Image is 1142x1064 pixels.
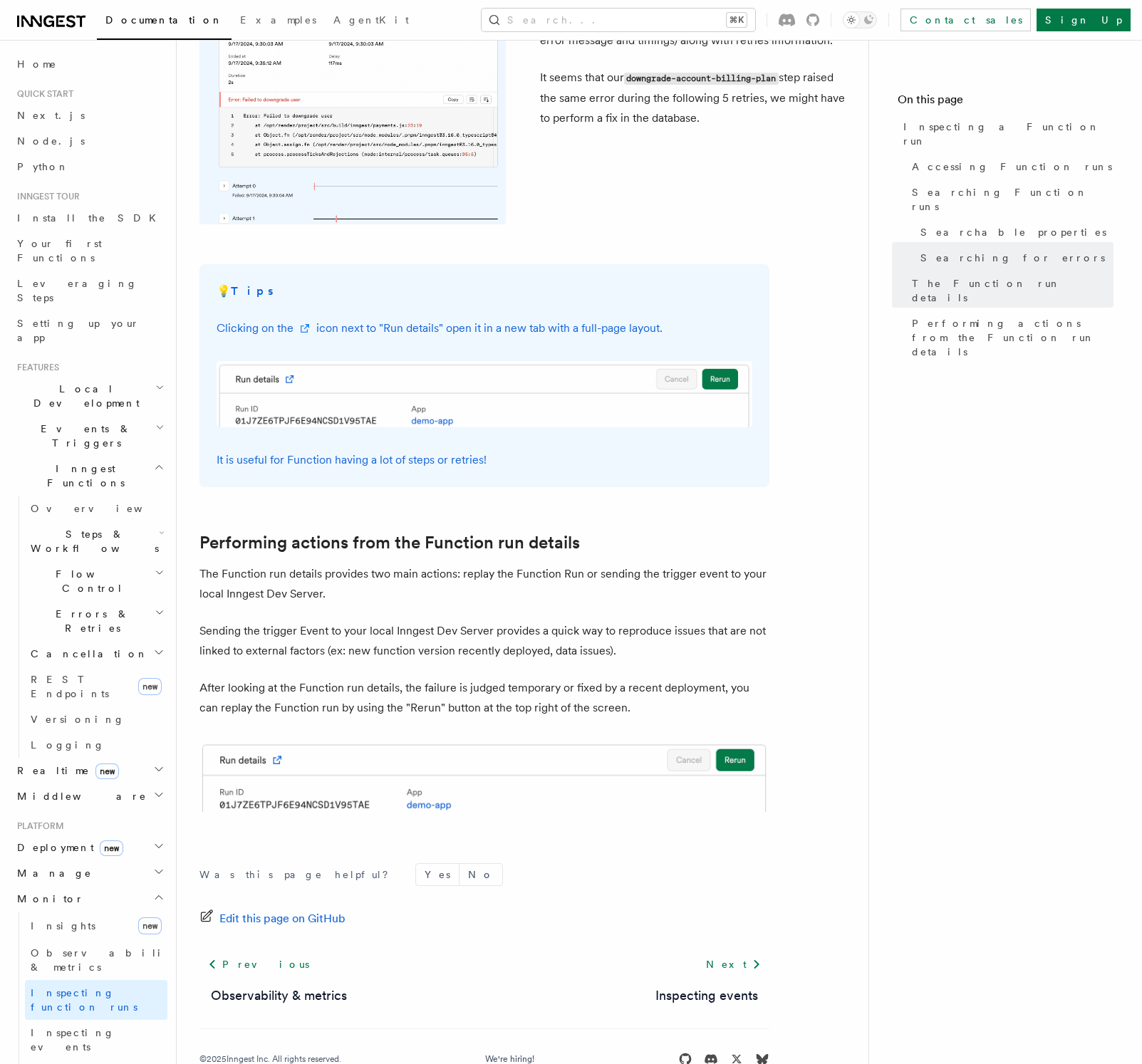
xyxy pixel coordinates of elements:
span: Examples [240,14,316,26]
button: Manage [11,860,167,886]
span: Logging [31,739,105,751]
span: Platform [11,820,64,832]
span: Overview [31,503,177,514]
span: new [138,917,162,934]
a: Performing actions from the Function run details [906,311,1114,365]
a: Overview [25,496,167,521]
span: Insights [31,920,95,932]
a: Inspecting events [25,1020,167,1060]
img: The rerun button is accessible in the header of the "run details" section of the Function run detail [199,741,769,812]
a: Next [697,951,769,977]
a: Observability & metrics [25,940,167,980]
code: downgrade-account-billing-plan [624,73,779,85]
span: Versioning [31,714,125,725]
button: Yes [416,864,459,885]
p: Was this page helpful? [199,867,398,882]
button: Cancellation [25,641,167,667]
a: Edit this page on GitHub [199,909,346,929]
span: Local Development [11,382,155,410]
span: Install the SDK [17,212,165,224]
button: Inngest Functions [11,456,167,496]
span: new [138,678,162,695]
span: Cancellation [25,647,148,661]
span: Events & Triggers [11,422,155,450]
span: AgentKit [333,14,409,26]
div: Inngest Functions [11,496,167,758]
a: Setting up your app [11,311,167,350]
button: Toggle dark mode [843,11,877,28]
span: Searching for errors [920,251,1105,265]
span: Middleware [11,789,147,803]
span: Inngest Functions [11,461,154,490]
span: Searchable properties [920,225,1106,239]
a: Python [11,154,167,179]
div: icon next to "Run details" open it in a new tab with a full-page layout. [316,318,663,338]
span: Next.js [17,110,85,121]
a: Inspecting a Function run [898,114,1114,154]
span: Documentation [105,14,223,26]
span: Performing actions from the Function run details [912,316,1114,359]
span: new [95,763,119,779]
a: Performing actions from the Function run details [199,533,580,553]
span: Your first Functions [17,238,102,264]
a: Install the SDK [11,205,167,231]
span: Monitor [11,892,84,906]
a: Previous [199,951,317,977]
a: Searching for errors [915,245,1114,271]
div: Clicking on the [217,318,294,338]
span: Home [17,57,57,71]
button: Monitor [11,886,167,912]
a: Sign Up [1037,9,1131,31]
span: new [100,840,123,856]
p: 💡 [217,281,752,301]
a: Next.js [11,103,167,128]
a: Searching Function runs [906,179,1114,219]
span: Deployment [11,840,123,855]
a: Inspecting function runs [25,980,167,1020]
button: Search...⌘K [482,9,755,31]
button: Local Development [11,376,167,416]
p: It seems that our step raised the same error during the following 5 retries, we might have to per... [540,68,846,128]
button: Steps & Workflows [25,521,167,561]
span: Quick start [11,88,73,100]
a: Contact sales [900,9,1031,31]
span: Searching Function runs [912,185,1114,214]
span: REST Endpoints [31,674,109,699]
img: Clicking on the icon next to "Run details" open it in a new tab with a full-page layout [217,361,752,428]
span: Manage [11,866,92,880]
span: Steps & Workflows [25,527,159,556]
span: Observability & metrics [31,947,177,973]
a: Observability & metrics [211,986,347,1006]
span: The Function run details [912,276,1114,305]
span: Flow Control [25,567,155,595]
button: Middleware [11,783,167,809]
a: Node.js [11,128,167,154]
a: Examples [232,4,325,38]
span: Inspecting function runs [31,987,137,1013]
span: Node.js [17,135,85,147]
a: Accessing Function runs [906,154,1114,179]
span: Errors & Retries [25,607,155,635]
a: Your first Functions [11,231,167,271]
span: Accessing Function runs [912,160,1112,174]
p: Sending the trigger Event to your local Inngest Dev Server provides a quick way to reproduce issu... [199,621,769,661]
p: The Function run details provides two main actions: replay the Function Run or sending the trigge... [199,564,769,604]
a: AgentKit [325,4,417,38]
button: Deploymentnew [11,835,167,860]
kbd: ⌘K [727,13,747,27]
button: Realtimenew [11,758,167,783]
span: Setting up your app [17,318,140,343]
span: Python [17,161,69,172]
a: Inspecting events [655,986,758,1006]
a: The Function run details [906,271,1114,311]
strong: Tips [231,284,276,298]
span: Inspecting events [31,1027,115,1053]
span: Features [11,362,59,373]
span: Edit this page on GitHub [219,909,346,929]
p: After looking at the Function run details, the failure is judged temporary or fixed by a recent d... [199,678,769,718]
a: Documentation [97,4,232,40]
h4: On this page [898,91,1114,114]
span: Inngest tour [11,191,80,202]
span: Inspecting a Function run [903,120,1114,148]
p: It is useful for Function having a lot of steps or retries! [217,450,752,470]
